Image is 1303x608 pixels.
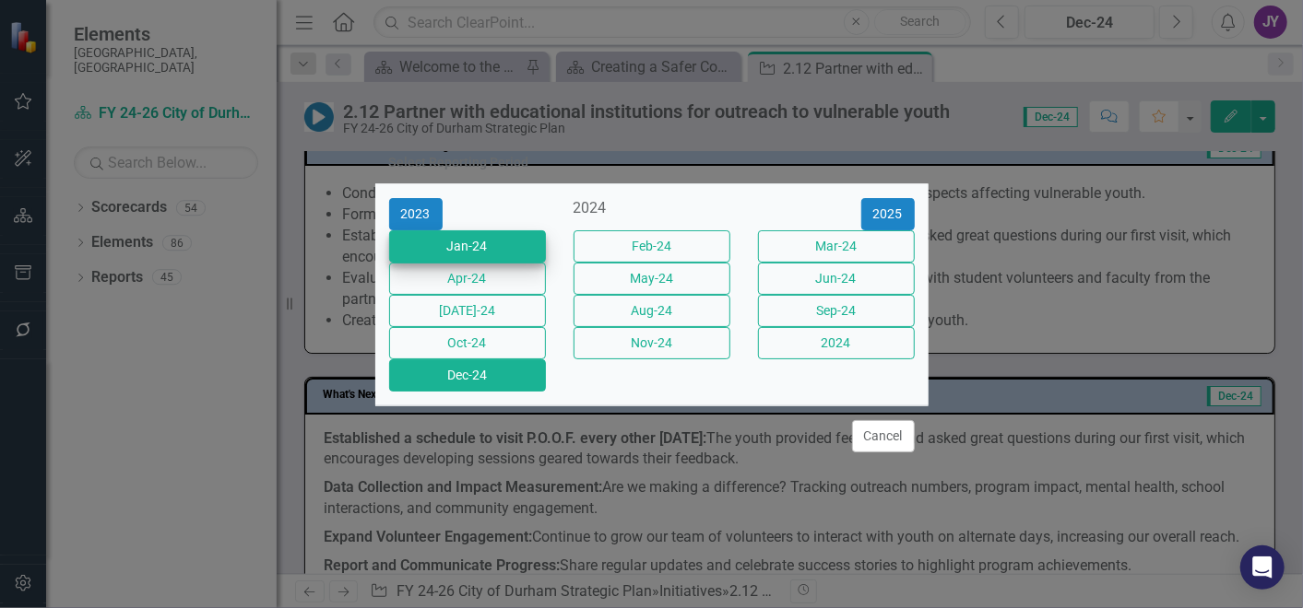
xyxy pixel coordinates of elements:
button: Feb-24 [574,230,730,263]
div: Open Intercom Messenger [1240,545,1285,590]
button: [DATE]-24 [389,295,546,327]
button: Sep-24 [758,295,915,327]
button: Mar-24 [758,230,915,263]
div: Select Reporting Period [389,156,529,170]
button: Apr-24 [389,263,546,295]
button: 2023 [389,198,443,230]
button: Jun-24 [758,263,915,295]
button: 2025 [861,198,915,230]
button: Oct-24 [389,327,546,359]
button: Jan-24 [389,230,546,263]
button: 2024 [758,327,915,359]
div: 2024 [574,198,730,219]
button: May-24 [574,263,730,295]
button: Aug-24 [574,295,730,327]
button: Cancel [852,420,915,452]
button: Nov-24 [574,327,730,359]
button: Dec-24 [389,359,546,392]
